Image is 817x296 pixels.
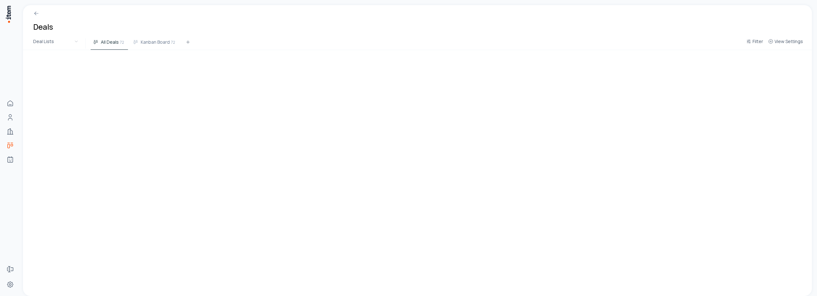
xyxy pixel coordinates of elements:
a: Contacts [4,111,17,124]
button: Filter [744,38,766,49]
button: All Deals72 [91,38,128,50]
img: Item Brain Logo [5,5,11,23]
span: 72 [171,39,175,45]
button: View Settings [766,38,806,49]
a: Companies [4,125,17,138]
span: 72 [120,39,124,45]
span: Kanban Board [141,39,170,45]
h1: Deals [33,22,53,32]
button: Kanban Board72 [131,38,179,50]
a: Home [4,97,17,110]
span: Filter [753,38,763,45]
a: Forms [4,263,17,276]
a: deals [4,139,17,152]
a: Agents [4,153,17,166]
a: Settings [4,278,17,291]
span: View Settings [775,38,803,45]
span: All Deals [101,39,119,45]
